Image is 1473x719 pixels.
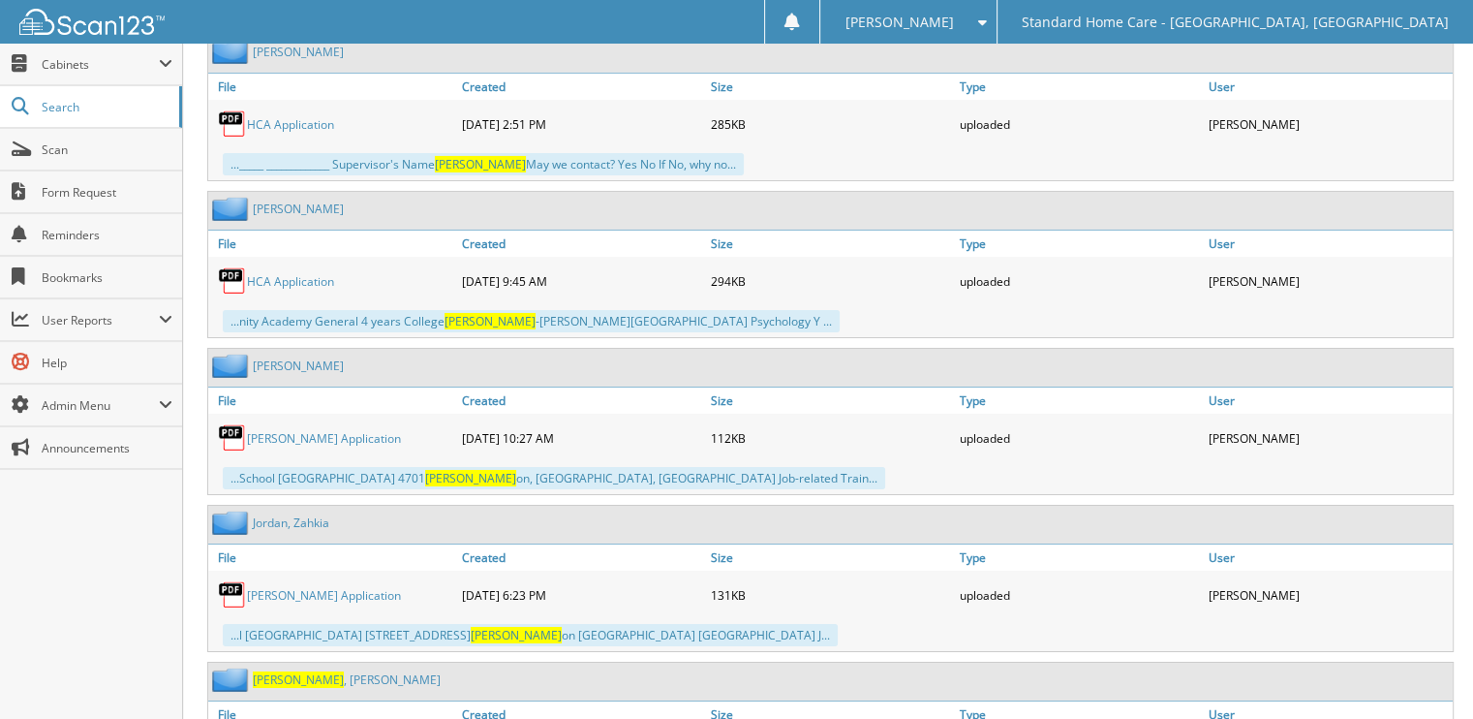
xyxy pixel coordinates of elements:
iframe: Chat Widget [1376,626,1473,719]
a: Created [457,231,706,257]
img: PDF.png [218,580,247,610]
a: Created [457,545,706,571]
a: HCA Application [247,116,334,133]
div: [PERSON_NAME] [1204,419,1453,457]
a: [PERSON_NAME] [253,201,344,217]
span: Cabinets [42,56,159,73]
a: Jordan, Zahkia [253,515,329,531]
a: Type [955,74,1204,100]
img: scan123-logo-white.svg [19,9,165,35]
div: [PERSON_NAME] [1204,262,1453,300]
a: Type [955,231,1204,257]
span: [PERSON_NAME] [844,16,953,28]
span: [PERSON_NAME] [445,313,536,329]
img: PDF.png [218,423,247,453]
a: File [208,74,457,100]
a: File [208,388,457,414]
div: [DATE] 9:45 AM [457,262,706,300]
img: folder2.png [212,511,253,535]
div: 131KB [706,576,955,614]
a: [PERSON_NAME] Application [247,587,401,604]
a: [PERSON_NAME] [253,44,344,60]
div: 294KB [706,262,955,300]
span: Reminders [42,227,172,243]
span: Announcements [42,440,172,456]
img: folder2.png [212,668,253,692]
img: PDF.png [218,266,247,296]
div: ...l [GEOGRAPHIC_DATA] [STREET_ADDRESS] on [GEOGRAPHIC_DATA] [GEOGRAPHIC_DATA] J... [223,624,838,646]
span: Scan [42,141,172,158]
div: ...nity Academy General 4 years College -[PERSON_NAME][GEOGRAPHIC_DATA] Psychology Y ... [223,310,840,332]
span: Form Request [42,184,172,201]
a: Created [457,74,706,100]
a: Type [955,545,1204,571]
div: [DATE] 6:23 PM [457,576,706,614]
div: uploaded [955,105,1204,143]
div: ...School [GEOGRAPHIC_DATA] 4701 on, [GEOGRAPHIC_DATA], [GEOGRAPHIC_DATA] Job-related Train... [223,467,885,489]
a: User [1204,388,1453,414]
span: User Reports [42,312,159,328]
a: [PERSON_NAME], [PERSON_NAME] [253,672,441,688]
a: File [208,545,457,571]
a: User [1204,74,1453,100]
div: uploaded [955,262,1204,300]
span: [PERSON_NAME] [471,627,562,643]
div: uploaded [955,576,1204,614]
div: [DATE] 10:27 AM [457,419,706,457]
div: uploaded [955,419,1204,457]
a: HCA Application [247,273,334,290]
a: Size [706,545,955,571]
a: [PERSON_NAME] Application [247,430,401,447]
div: [PERSON_NAME] [1204,105,1453,143]
img: folder2.png [212,354,253,378]
img: PDF.png [218,109,247,139]
a: Size [706,388,955,414]
span: Bookmarks [42,269,172,286]
span: [PERSON_NAME] [425,470,516,486]
a: [PERSON_NAME] [253,358,344,374]
span: [PERSON_NAME] [253,672,344,688]
img: folder2.png [212,197,253,221]
div: ..._____ _____________ Supervisor's Name May we contact? Yes No If No, why no... [223,153,744,175]
div: 112KB [706,419,955,457]
span: Admin Menu [42,397,159,414]
a: User [1204,545,1453,571]
a: Type [955,388,1204,414]
div: [PERSON_NAME] [1204,576,1453,614]
div: 285KB [706,105,955,143]
span: Standard Home Care - [GEOGRAPHIC_DATA], [GEOGRAPHIC_DATA] [1022,16,1449,28]
a: Size [706,74,955,100]
div: [DATE] 2:51 PM [457,105,706,143]
span: [PERSON_NAME] [435,156,526,172]
a: Created [457,388,706,414]
span: Search [42,99,169,115]
img: folder2.png [212,40,253,64]
a: File [208,231,457,257]
a: Size [706,231,955,257]
span: Help [42,355,172,371]
a: User [1204,231,1453,257]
